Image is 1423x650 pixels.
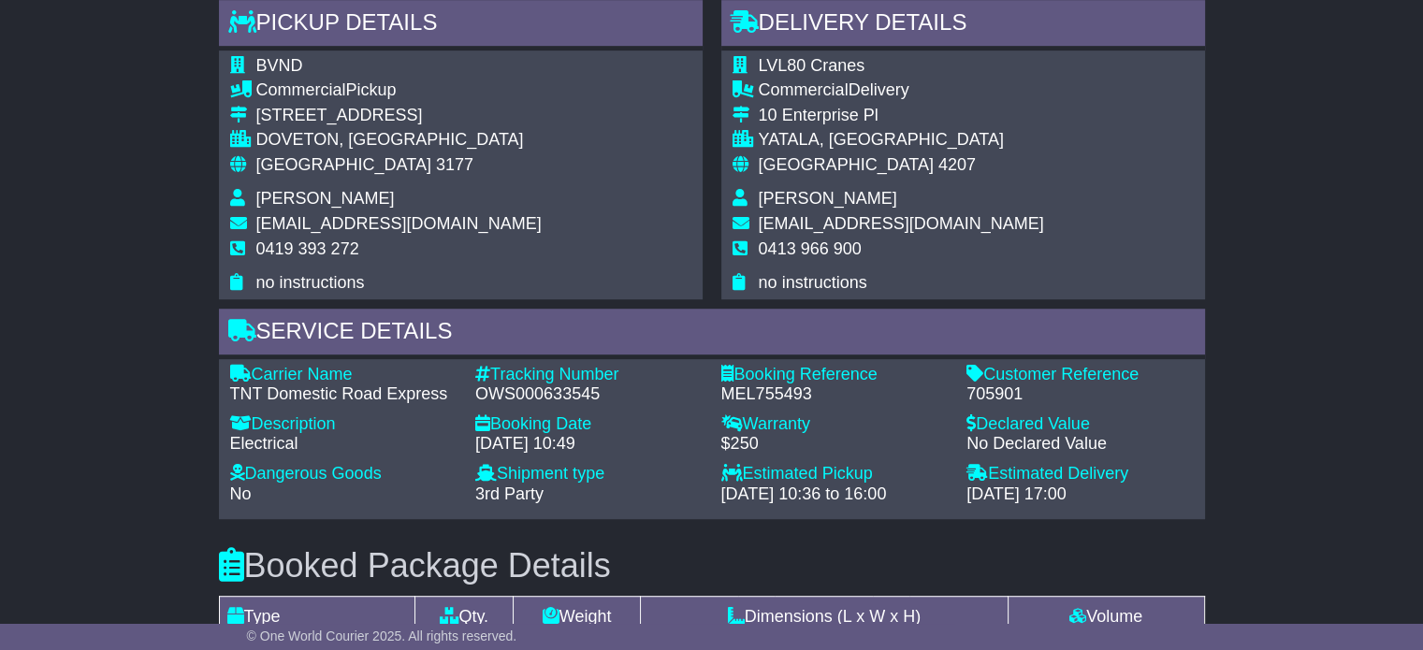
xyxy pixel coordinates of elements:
[759,80,1044,101] div: Delivery
[256,56,303,75] span: BVND
[256,189,395,208] span: [PERSON_NAME]
[759,155,934,174] span: [GEOGRAPHIC_DATA]
[475,384,703,405] div: OWS000633545
[966,365,1194,385] div: Customer Reference
[721,464,949,484] div: Estimated Pickup
[514,596,641,637] td: Weight
[759,214,1044,233] span: [EMAIL_ADDRESS][DOMAIN_NAME]
[759,273,867,292] span: no instructions
[230,484,252,503] span: No
[219,596,415,637] td: Type
[475,434,703,455] div: [DATE] 10:49
[721,414,949,435] div: Warranty
[219,309,1205,359] div: Service Details
[256,273,365,292] span: no instructions
[759,189,897,208] span: [PERSON_NAME]
[759,56,865,75] span: LVL80 Cranes
[256,130,542,151] div: DOVETON, [GEOGRAPHIC_DATA]
[759,80,849,99] span: Commercial
[966,434,1194,455] div: No Declared Value
[721,384,949,405] div: MEL755493
[759,239,862,258] span: 0413 966 900
[966,464,1194,484] div: Estimated Delivery
[938,155,976,174] span: 4207
[966,484,1194,505] div: [DATE] 17:00
[230,464,457,484] div: Dangerous Goods
[966,414,1194,435] div: Declared Value
[966,384,1194,405] div: 705901
[256,214,542,233] span: [EMAIL_ADDRESS][DOMAIN_NAME]
[230,414,457,435] div: Description
[721,365,949,385] div: Booking Reference
[721,484,949,505] div: [DATE] 10:36 to 16:00
[721,434,949,455] div: $250
[219,547,1205,585] h3: Booked Package Details
[230,384,457,405] div: TNT Domestic Road Express
[475,484,544,503] span: 3rd Party
[475,414,703,435] div: Booking Date
[475,464,703,484] div: Shipment type
[436,155,473,174] span: 3177
[415,596,514,637] td: Qty.
[256,239,359,258] span: 0419 393 272
[256,106,542,126] div: [STREET_ADDRESS]
[759,106,1044,126] div: 10 Enterprise Pl
[247,628,517,643] span: © One World Courier 2025. All rights reserved.
[475,365,703,385] div: Tracking Number
[641,596,1009,637] td: Dimensions (L x W x H)
[256,80,346,99] span: Commercial
[1008,596,1204,637] td: Volume
[256,80,542,101] div: Pickup
[230,365,457,385] div: Carrier Name
[230,434,457,455] div: Electrical
[759,130,1044,151] div: YATALA, [GEOGRAPHIC_DATA]
[256,155,431,174] span: [GEOGRAPHIC_DATA]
